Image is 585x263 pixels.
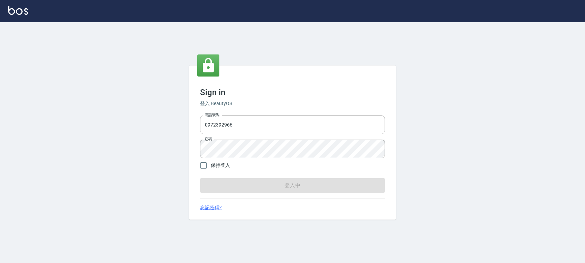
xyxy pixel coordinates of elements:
span: 保持登入 [211,162,230,169]
label: 密碼 [205,136,212,142]
h3: Sign in [200,88,385,97]
a: 忘記密碼? [200,204,222,211]
h6: 登入 BeautyOS [200,100,385,107]
img: Logo [8,6,28,15]
label: 電話號碼 [205,112,219,118]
